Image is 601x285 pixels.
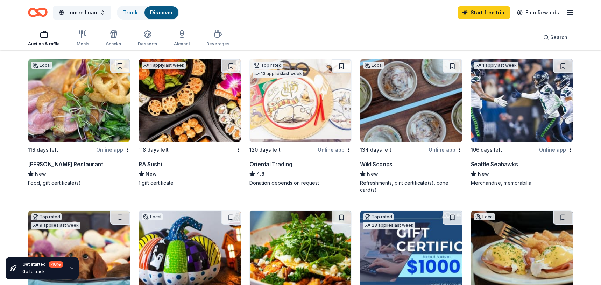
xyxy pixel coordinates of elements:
[256,170,264,178] span: 4.8
[142,213,163,220] div: Local
[474,62,518,69] div: 1 apply last week
[142,62,186,69] div: 1 apply last week
[49,261,63,268] div: 40 %
[150,9,173,15] a: Discover
[174,27,190,50] button: Alcohol
[363,213,394,220] div: Top rated
[28,59,130,187] a: Image for Kinley's RestaurantLocal118 days leftOnline app[PERSON_NAME] RestaurantNewFood, gift ce...
[28,41,60,47] div: Auction & raffle
[123,9,137,15] a: Track
[28,160,103,168] div: [PERSON_NAME] Restaurant
[249,160,292,168] div: Oriental Trading
[363,62,384,69] div: Local
[31,62,52,69] div: Local
[96,145,130,154] div: Online app
[253,62,283,69] div: Top rated
[31,222,80,229] div: 9 applies last week
[360,59,462,142] img: Image for Wild Scoops
[471,146,502,154] div: 106 days left
[35,170,46,178] span: New
[471,59,573,187] a: Image for Seattle Seahawks1 applylast week106 days leftOnline appSeattle SeahawksNewMerchandise, ...
[138,27,157,50] button: Desserts
[28,180,130,187] div: Food, gift certificate(s)
[139,160,162,168] div: RA Sushi
[458,6,510,19] a: Start free trial
[28,27,60,50] button: Auction & raffle
[139,146,169,154] div: 118 days left
[538,30,573,44] button: Search
[513,6,563,19] a: Earn Rewards
[367,170,378,178] span: New
[471,160,518,168] div: Seattle Seahawks
[117,6,179,20] button: TrackDiscover
[539,145,573,154] div: Online app
[67,8,97,17] span: Lumen Luau
[360,160,393,168] div: Wild Scoops
[139,59,241,187] a: Image for RA Sushi1 applylast week118 days leftRA SushiNew1 gift certificate
[474,213,495,220] div: Local
[139,59,240,142] img: Image for RA Sushi
[106,41,121,47] div: Snacks
[31,213,62,220] div: Top rated
[146,170,157,178] span: New
[138,41,157,47] div: Desserts
[28,59,130,142] img: Image for Kinley's Restaurant
[77,41,89,47] div: Meals
[318,145,352,154] div: Online app
[53,6,111,20] button: Lumen Luau
[206,27,229,50] button: Beverages
[360,146,391,154] div: 134 days left
[28,146,58,154] div: 118 days left
[471,59,573,142] img: Image for Seattle Seahawks
[550,33,567,42] span: Search
[206,41,229,47] div: Beverages
[360,180,462,193] div: Refreshments, pint certificate(s), cone card(s)
[250,59,351,142] img: Image for Oriental Trading
[478,170,489,178] span: New
[77,27,89,50] button: Meals
[249,180,352,187] div: Donation depends on request
[363,222,415,229] div: 23 applies last week
[429,145,462,154] div: Online app
[249,146,281,154] div: 120 days left
[139,180,241,187] div: 1 gift certificate
[22,269,63,275] div: Go to track
[174,41,190,47] div: Alcohol
[253,70,303,78] div: 13 applies last week
[249,59,352,187] a: Image for Oriental TradingTop rated13 applieslast week120 days leftOnline appOriental Trading4.8D...
[471,180,573,187] div: Merchandise, memorabilia
[106,27,121,50] button: Snacks
[28,4,48,21] a: Home
[360,59,462,193] a: Image for Wild ScoopsLocal134 days leftOnline appWild ScoopsNewRefreshments, pint certificate(s),...
[22,261,63,268] div: Get started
